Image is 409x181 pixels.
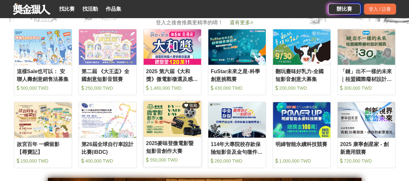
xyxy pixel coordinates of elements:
div: 2025 康寧創星家 - 創新應用競賽 [340,141,393,155]
div: 400,000 TWD [81,158,134,164]
div: 「鏈」出不一樣的未來｜桂盟國際廢材設計競賽 [340,68,393,82]
a: Cover Image2025 第六屆《大和獎》微電影徵選及感人實事分享 1,460,000 TWD [143,29,201,95]
div: 260,000 TWD [211,158,263,164]
div: 200,000 TWD [275,85,328,91]
img: Cover Image [273,102,330,138]
div: 第26屆全球自行車設計比賽(IBDC) [81,141,134,155]
div: 明緯智能永續科技競賽 [275,141,328,155]
div: 114年大專院校存款保險短影音及金句徵件活動 [211,141,263,155]
a: 作品集 [103,5,124,14]
div: 720,000 TWD [340,158,393,164]
span: 還有更多 > [230,20,253,25]
a: Cover Image翻玩臺味好乳力-全國短影音創意大募集 200,000 TWD [273,29,331,95]
img: Cover Image [79,102,136,138]
div: 1,460,000 TWD [146,85,199,91]
div: 500,000 TWD [17,85,69,91]
div: 250,000 TWD [81,85,134,91]
div: 第二屆 《大王盃》全國創意短影音競賽 [81,68,134,82]
div: 2025 第六屆《大和獎》微電影徵選及感人實事分享 [146,68,199,82]
img: Cover Image [14,102,72,138]
div: FuStar未來之星-科學創意挑戰賽 [211,68,263,82]
span: 收藏 [188,103,197,108]
a: Cover Image「鏈」出不一樣的未來｜桂盟國際廢材設計競賽 300,000 TWD [337,29,395,95]
a: Cover ImageFuStar未來之星-科學創意挑戰賽 430,000 TWD [208,29,266,95]
div: 這樣Sale也可以： 安聯人壽創意銷售法募集 [17,68,69,82]
a: Cover Image2025 康寧創星家 - 創新應用競賽 720,000 TWD [337,102,395,168]
img: Cover Image [14,29,72,65]
img: Cover Image [79,29,136,65]
div: 550,000 TWD [146,157,199,163]
div: 登入 / 註冊 [364,4,396,15]
img: Cover Image [144,101,201,137]
img: Cover Image [338,29,395,65]
a: 還有更多> [230,20,253,25]
a: Cover Image故宮百年 一瞬留影【尋寶記】 150,000 TWD [14,102,72,168]
a: 找活動 [80,5,101,14]
div: 150,000 TWD [17,158,69,164]
span: 登入之後會推薦更精準的唷！ [156,19,223,27]
a: Cover Image這樣Sale也可以： 安聯人壽創意銷售法募集 500,000 TWD [14,29,72,95]
div: 1,000,000 TWD [275,158,328,164]
img: Cover Image [273,29,330,65]
a: Cover Image第26屆全球自行車設計比賽(IBDC) 400,000 TWD [79,102,137,168]
div: 300,000 TWD [340,85,393,91]
a: Cover Image明緯智能永續科技競賽 1,000,000 TWD [273,102,331,168]
div: 翻玩臺味好乳力-全國短影音創意大募集 [275,68,328,82]
img: Cover Image [208,102,266,138]
div: 2025麥味登微電影暨短影音創作大賽 [146,140,199,154]
a: 辦比賽 [328,4,361,15]
a: 找比賽 [57,5,77,14]
img: Cover Image [208,29,266,65]
a: Cover Image 收藏2025麥味登微電影暨短影音創作大賽 550,000 TWD [143,101,201,167]
img: Cover Image [338,102,395,138]
div: 430,000 TWD [211,85,263,91]
a: Cover Image114年大專院校存款保險短影音及金句徵件活動 260,000 TWD [208,102,266,168]
img: Cover Image [144,29,201,65]
a: Cover Image第二屆 《大王盃》全國創意短影音競賽 250,000 TWD [79,29,137,95]
div: 故宮百年 一瞬留影【尋寶記】 [17,141,69,155]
